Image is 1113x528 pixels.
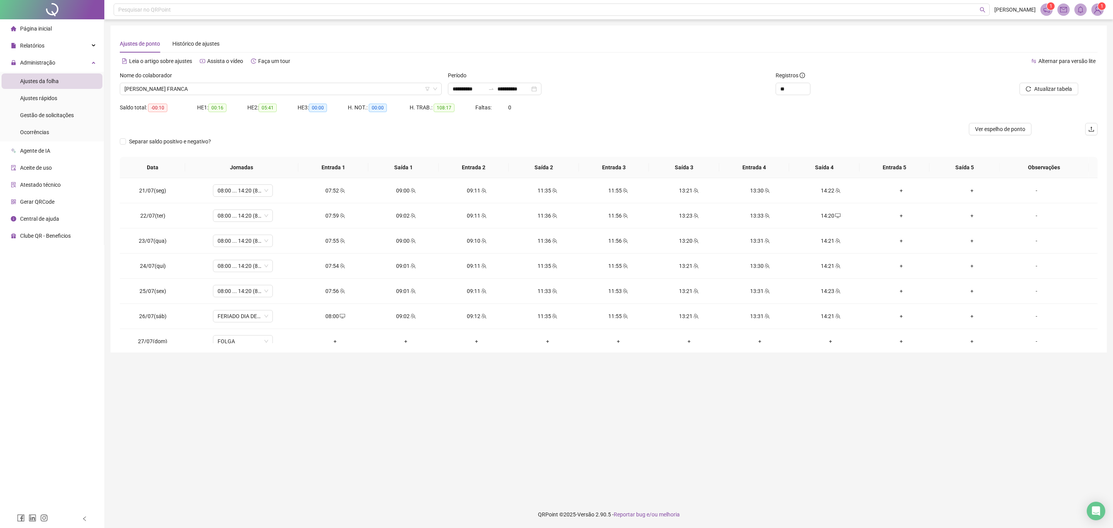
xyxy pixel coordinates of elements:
[200,58,205,64] span: youtube
[730,337,789,346] div: +
[20,95,57,101] span: Ajustes rápidos
[660,337,718,346] div: +
[425,87,430,91] span: filter
[259,104,277,112] span: 05:41
[377,287,435,295] div: 09:01
[480,288,487,294] span: team
[410,103,475,112] div: H. TRAB.:
[480,263,487,269] span: team
[802,186,860,195] div: 14:22
[433,87,437,91] span: down
[551,263,557,269] span: team
[377,211,435,220] div: 09:02
[218,285,268,297] span: 08:00 ... 14:20 (8 HORAS)
[208,104,226,112] span: 00:16
[872,287,931,295] div: +
[140,288,166,294] span: 25/07(sex)
[660,186,718,195] div: 13:21
[551,213,557,218] span: team
[20,78,59,84] span: Ajustes da folha
[207,58,243,64] span: Assista o vídeo
[434,104,454,112] span: 108:17
[764,238,770,244] span: team
[448,186,506,195] div: 09:11
[306,312,364,320] div: 08:00
[339,313,345,319] span: desktop
[309,104,327,112] span: 00:00
[120,71,177,80] label: Nome do colaborador
[764,188,770,193] span: team
[872,186,931,195] div: +
[1014,287,1059,295] div: -
[20,60,55,66] span: Administração
[339,213,345,218] span: team
[82,516,87,521] span: left
[1014,337,1059,346] div: -
[218,235,268,247] span: 08:00 ... 14:20 (8 HORAS)
[1019,83,1078,95] button: Atualizar tabela
[124,83,437,95] span: KAROLINE MUNIZ FRANCA
[660,287,718,295] div: 13:21
[172,41,220,47] span: Histórico de ajustes
[339,288,345,294] span: team
[1026,86,1031,92] span: reload
[410,213,416,218] span: team
[258,58,290,64] span: Faça um tour
[480,213,487,218] span: team
[197,103,247,112] div: HE 1:
[140,263,166,269] span: 24/07(qui)
[20,216,59,222] span: Central de ajuda
[410,313,416,319] span: team
[872,237,931,245] div: +
[518,262,577,270] div: 11:35
[1088,126,1094,132] span: upload
[29,514,36,522] span: linkedin
[872,312,931,320] div: +
[589,186,647,195] div: 11:55
[11,26,16,31] span: home
[622,213,628,218] span: team
[448,71,471,80] label: Período
[126,137,214,146] span: Separar saldo positivo e negativo?
[943,237,1001,245] div: +
[518,186,577,195] div: 11:35
[448,211,506,220] div: 09:11
[1031,58,1036,64] span: swap
[579,157,649,178] th: Entrada 3
[693,213,699,218] span: team
[20,182,61,188] span: Atestado técnico
[693,313,699,319] span: team
[764,288,770,294] span: team
[980,7,985,13] span: search
[20,199,54,205] span: Gerar QRCode
[120,157,185,178] th: Data
[11,43,16,48] span: file
[589,237,647,245] div: 11:56
[872,262,931,270] div: +
[306,237,364,245] div: 07:55
[660,312,718,320] div: 13:21
[859,157,930,178] th: Entrada 5
[348,103,410,112] div: H. NOT.:
[693,263,699,269] span: team
[943,337,1001,346] div: +
[693,188,699,193] span: team
[11,165,16,170] span: audit
[789,157,859,178] th: Saída 4
[448,287,506,295] div: 09:11
[488,86,494,92] span: to
[410,263,416,269] span: team
[730,312,789,320] div: 13:31
[218,185,268,196] span: 08:00 ... 14:20 (8 HORAS)
[448,337,506,346] div: +
[518,237,577,245] div: 11:36
[1060,6,1067,13] span: mail
[802,211,860,220] div: 14:20
[730,237,789,245] div: 13:31
[306,337,364,346] div: +
[339,263,345,269] span: team
[251,58,256,64] span: history
[17,514,25,522] span: facebook
[1014,312,1059,320] div: -
[218,210,268,221] span: 08:00 ... 14:20 (8 HORAS)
